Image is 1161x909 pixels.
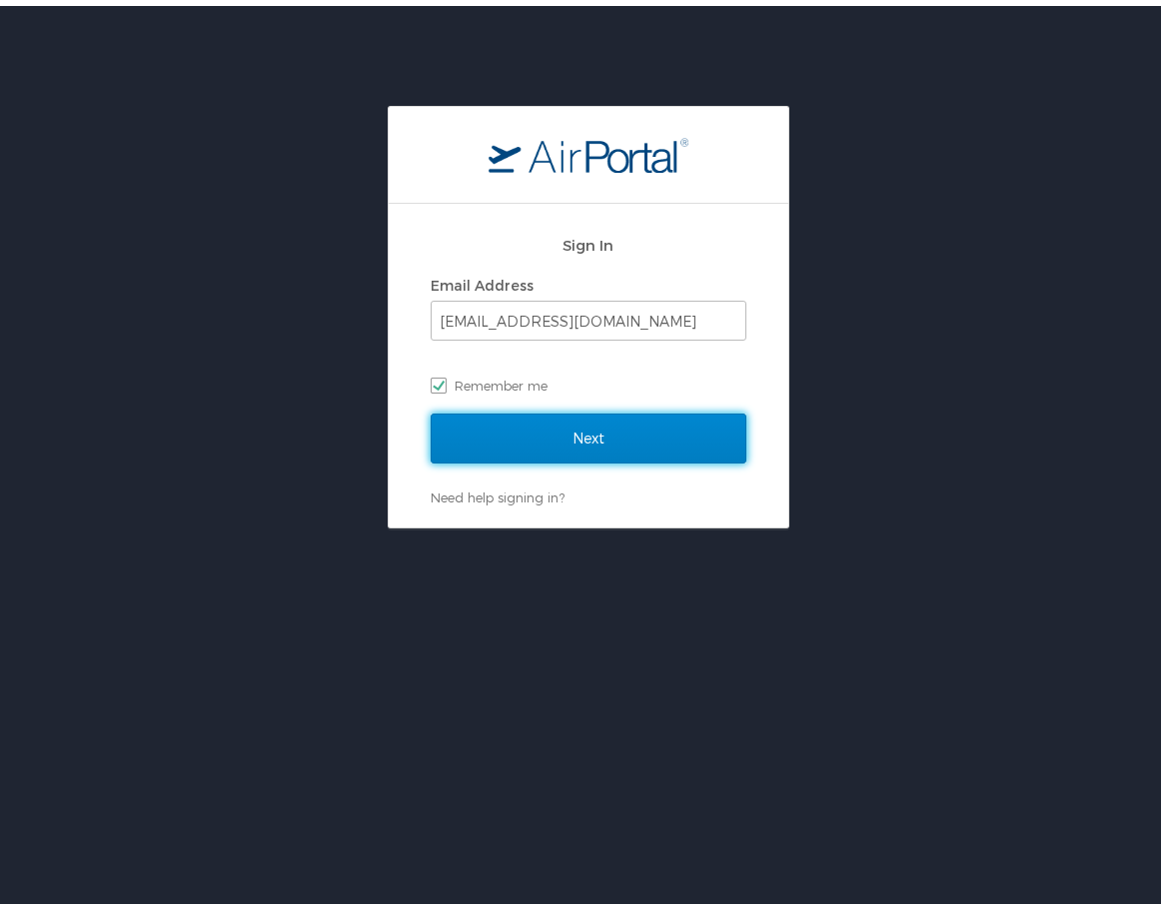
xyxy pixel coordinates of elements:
[431,228,746,251] h2: Sign In
[431,408,746,457] input: Next
[431,483,565,499] a: Need help signing in?
[431,365,746,395] label: Remember me
[489,131,688,167] img: logo
[431,271,534,288] label: Email Address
